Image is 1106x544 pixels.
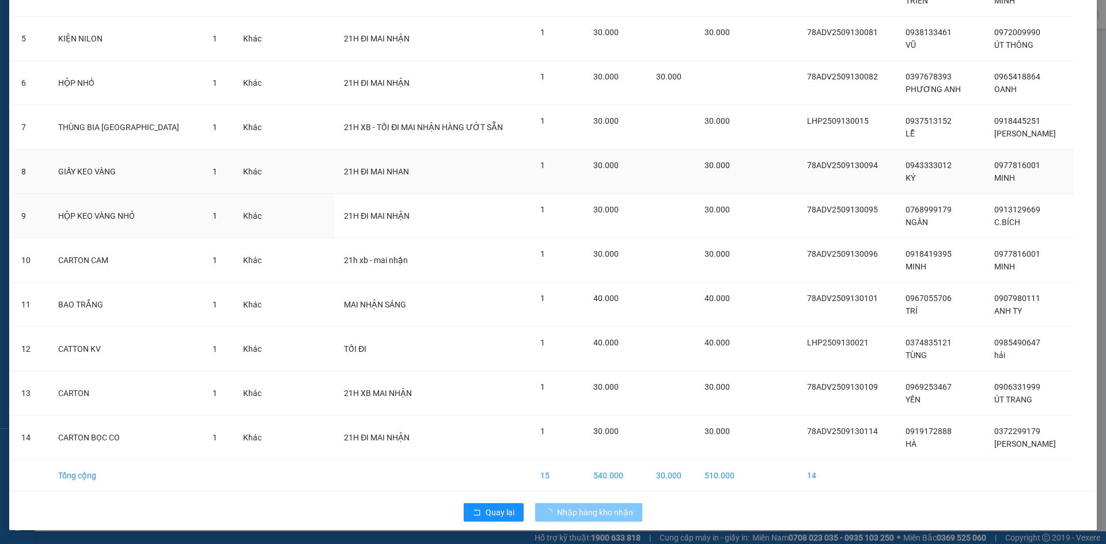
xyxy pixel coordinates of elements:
span: 1 [213,211,217,220]
span: 1 [213,300,217,309]
td: CARTON CAM [49,238,203,283]
span: 1 [540,382,545,391]
span: ÚT TRANG [994,395,1032,404]
td: 510.000 [695,460,749,492]
td: 8 [12,150,49,194]
span: TRÍ [906,306,918,315]
span: C.BÍCH [994,218,1020,227]
span: MINH [994,262,1015,271]
span: 78ADV2509130114 [807,427,878,436]
span: HÀ [906,439,916,448]
span: 21h xb - mai nhận [344,256,408,265]
span: 1 [213,389,217,398]
span: [PERSON_NAME] [994,439,1056,448]
span: MAI NHẬN SÁNG [344,300,406,309]
span: 1 [540,427,545,436]
span: 40.000 [704,294,730,303]
span: ÚT THÔNG [994,40,1033,50]
span: 1 [213,34,217,43]
td: Khác [234,416,275,460]
td: CARTON BỌC CO [49,416,203,460]
span: 78ADV2509130094 [807,161,878,170]
td: 12 [12,327,49,371]
span: 30.000 [704,382,730,391]
td: Khác [234,105,275,150]
span: 1 [540,116,545,125]
span: 78ADV2509130082 [807,72,878,81]
span: 1 [213,123,217,132]
span: 30.000 [704,249,730,258]
span: 0768999179 [906,205,952,214]
span: 0969253467 [906,382,952,391]
span: 0374835121 [906,338,952,347]
span: 0906331999 [994,382,1040,391]
span: 0918419395 [906,249,952,258]
span: 30.000 [704,28,730,37]
td: CATTON KV [49,327,203,371]
td: Tổng cộng [49,460,203,492]
span: 0937513152 [906,116,952,125]
td: 15 [531,460,584,492]
span: 30.000 [593,382,619,391]
span: 0397678393 [906,72,952,81]
span: 30.000 [593,72,619,81]
span: 78ADV2509130081 [807,28,878,37]
button: rollbackQuay lại [464,503,524,522]
span: 21H ĐI MAI NHẬN [344,78,410,88]
span: 21H ĐI MAI NHAN [344,167,409,176]
span: 1 [213,344,217,353]
span: 0965418864 [994,72,1040,81]
td: 5 [12,17,49,61]
span: LHP2509130015 [807,116,869,125]
td: Khác [234,371,275,416]
td: Khác [234,194,275,238]
span: [PERSON_NAME] [994,129,1056,138]
td: 7 [12,105,49,150]
span: OANH [994,85,1017,94]
span: 30.000 [704,161,730,170]
span: Nhập hàng kho nhận [557,506,633,519]
span: 1 [540,72,545,81]
span: 1 [540,249,545,258]
span: 30.000 [704,427,730,436]
td: Khác [234,283,275,327]
span: 0977816001 [994,161,1040,170]
span: VŨ [906,40,916,50]
button: Nhập hàng kho nhận [535,503,642,522]
span: 21H XB - TỐI ĐI MAI NHẬN HÀNG ƯỚT SẴN [344,123,503,132]
span: 30.000 [593,427,619,436]
span: 1 [540,294,545,303]
span: ANH TY [994,306,1022,315]
span: KÝ [906,173,915,182]
span: 0972009990 [994,28,1040,37]
span: 1 [213,167,217,176]
span: 30.000 [593,249,619,258]
span: 40.000 [593,294,619,303]
td: 14 [798,460,896,492]
span: 1 [540,338,545,347]
span: 0918445251 [994,116,1040,125]
span: MINH [906,262,926,271]
td: 11 [12,283,49,327]
td: 30.000 [647,460,695,492]
span: 78ADV2509130101 [807,294,878,303]
span: 40.000 [704,338,730,347]
td: Khác [234,238,275,283]
span: 0943333012 [906,161,952,170]
td: Khác [234,17,275,61]
td: THÙNG BIA [GEOGRAPHIC_DATA] [49,105,203,150]
span: 1 [540,28,545,37]
span: PHƯƠNG ANH [906,85,961,94]
span: 1 [213,256,217,265]
span: LỄ [906,129,915,138]
span: 0913129669 [994,205,1040,214]
span: 21H XB MAI NHẬN [344,389,412,398]
span: rollback [473,508,481,518]
span: 30.000 [593,116,619,125]
span: 30.000 [593,28,619,37]
td: GIẤY KEO VÀNG [49,150,203,194]
td: 14 [12,416,49,460]
span: 1 [213,78,217,88]
span: TÙNG [906,351,927,360]
span: 0977816001 [994,249,1040,258]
